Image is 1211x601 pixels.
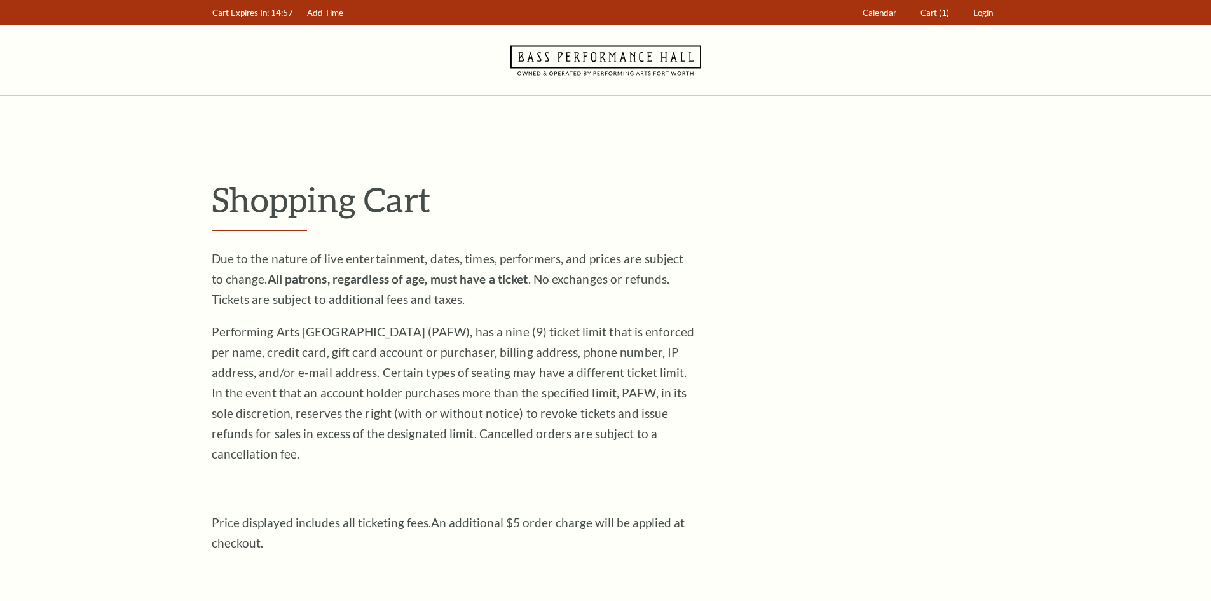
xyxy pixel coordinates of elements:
[973,8,993,18] span: Login
[914,1,955,25] a: Cart (1)
[212,8,269,18] span: Cart Expires In:
[268,272,528,286] strong: All patrons, regardless of age, must have a ticket
[301,1,349,25] a: Add Time
[856,1,902,25] a: Calendar
[863,8,896,18] span: Calendar
[939,8,949,18] span: (1)
[920,8,937,18] span: Cart
[212,322,695,464] p: Performing Arts [GEOGRAPHIC_DATA] (PAFW), has a nine (9) ticket limit that is enforced per name, ...
[967,1,999,25] a: Login
[271,8,293,18] span: 14:57
[212,179,1000,220] p: Shopping Cart
[212,251,684,307] span: Due to the nature of live entertainment, dates, times, performers, and prices are subject to chan...
[212,513,695,553] p: Price displayed includes all ticketing fees.
[212,515,685,550] span: An additional $5 order charge will be applied at checkout.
